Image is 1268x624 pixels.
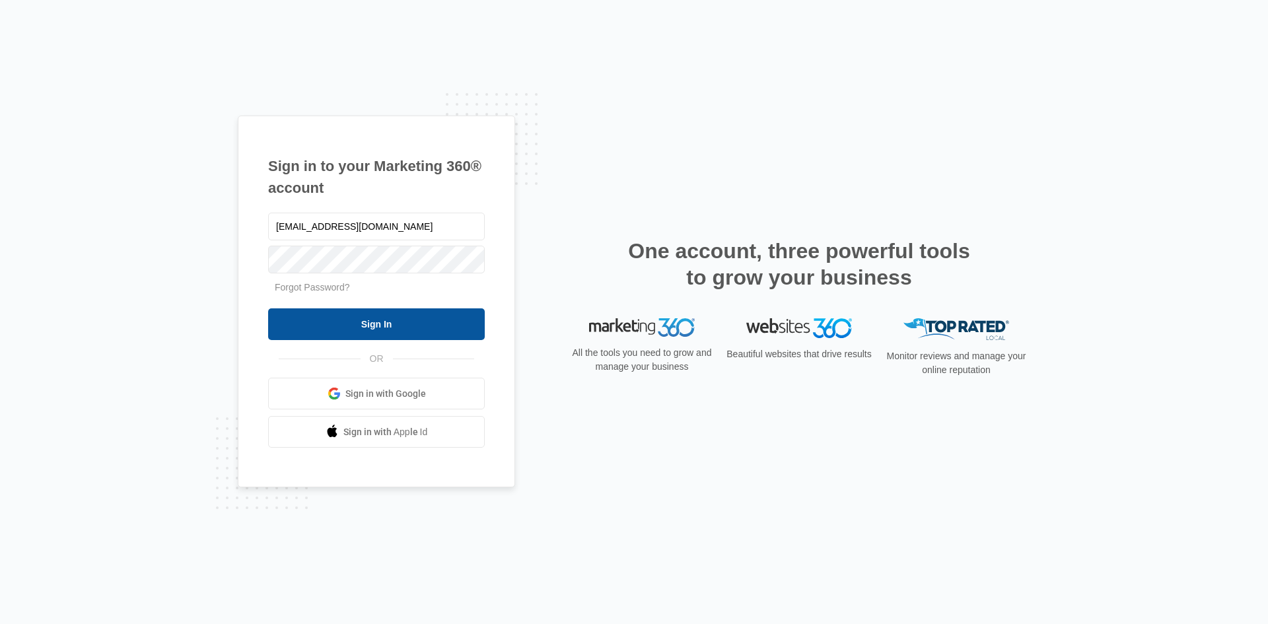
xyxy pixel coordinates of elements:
p: Beautiful websites that drive results [725,347,873,361]
input: Email [268,213,485,240]
span: Sign in with Google [345,387,426,401]
a: Sign in with Google [268,378,485,409]
p: All the tools you need to grow and manage your business [568,346,716,374]
span: OR [361,352,393,366]
a: Forgot Password? [275,282,350,293]
span: Sign in with Apple Id [343,425,428,439]
input: Sign In [268,308,485,340]
h1: Sign in to your Marketing 360® account [268,155,485,199]
img: Marketing 360 [589,318,695,337]
p: Monitor reviews and manage your online reputation [882,349,1030,377]
img: Websites 360 [746,318,852,337]
a: Sign in with Apple Id [268,416,485,448]
img: Top Rated Local [903,318,1009,340]
h2: One account, three powerful tools to grow your business [624,238,974,291]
